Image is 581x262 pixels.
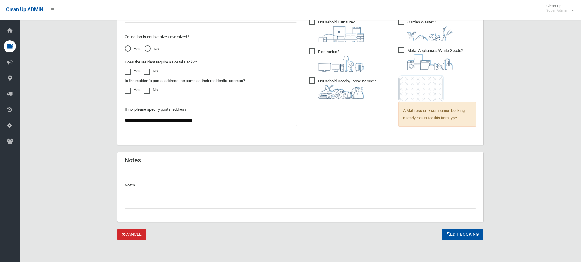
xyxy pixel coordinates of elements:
span: Clean Up ADMIN [6,7,43,13]
small: Super Admin [546,8,567,13]
span: Household Furniture [309,19,364,42]
img: e7408bece873d2c1783593a074e5cb2f.png [398,75,444,102]
span: Household Goods/Loose Items* [309,77,376,99]
i: ? [318,20,364,42]
img: 4fd8a5c772b2c999c83690221e5242e0.png [407,26,453,41]
button: Edit Booking [442,229,483,240]
label: If no, please specify postal address [125,106,186,113]
i: ? [318,79,376,99]
i: ? [318,49,364,72]
label: No [144,67,158,75]
span: No [145,45,159,53]
span: Metal Appliances/White Goods [398,47,463,70]
label: No [144,86,158,94]
header: Notes [117,154,148,166]
label: Yes [125,86,141,94]
span: A Mattress only companion booking already exists for this item type. [398,102,476,127]
img: b13cc3517677393f34c0a387616ef184.png [318,85,364,99]
a: Cancel [117,229,146,240]
p: Collection is double size / oversized * [125,33,297,41]
img: 36c1b0289cb1767239cdd3de9e694f19.png [407,54,453,70]
i: ? [407,20,453,41]
label: Does the resident require a Postal Pack? * [125,59,197,66]
img: 394712a680b73dbc3d2a6a3a7ffe5a07.png [318,56,364,72]
i: ? [407,48,463,70]
span: Garden Waste* [398,19,453,41]
p: Notes [125,181,476,189]
span: Clean Up [543,4,573,13]
span: Electronics [309,48,364,72]
img: aa9efdbe659d29b613fca23ba79d85cb.png [318,26,364,42]
span: Yes [125,45,141,53]
label: Is the resident's postal address the same as their residential address? [125,77,245,84]
label: Yes [125,67,141,75]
